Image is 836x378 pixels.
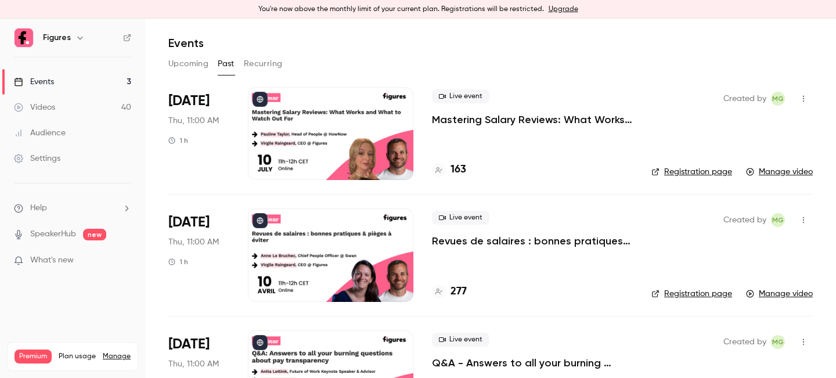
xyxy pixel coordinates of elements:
span: Thu, 11:00 AM [168,358,219,370]
span: [DATE] [168,213,210,232]
span: Created by [723,335,766,349]
span: Help [30,202,47,214]
a: Mastering Salary Reviews: What Works and What to Watch Out For [432,113,633,127]
span: [DATE] [168,335,210,354]
a: Upgrade [549,5,578,14]
a: Registration page [651,288,732,300]
span: What's new [30,254,74,267]
span: MG [772,213,784,227]
a: Manage video [746,288,813,300]
button: Upcoming [168,55,208,73]
a: Manage [103,352,131,361]
span: Mégane Gateau [771,335,785,349]
span: Thu, 11:00 AM [168,115,219,127]
span: Live event [432,211,489,225]
a: Registration page [651,166,732,178]
h4: 277 [451,284,467,300]
a: SpeakerHub [30,228,76,240]
span: Mégane Gateau [771,213,785,227]
a: 277 [432,284,467,300]
div: Audience [14,127,66,139]
a: Revues de salaires : bonnes pratiques et pièges à éviter [432,234,633,248]
span: [DATE] [168,92,210,110]
span: MG [772,92,784,106]
li: help-dropdown-opener [14,202,131,214]
span: Created by [723,213,766,227]
a: Q&A - Answers to all your burning questions about pay transparency [432,356,633,370]
span: Plan usage [59,352,96,361]
button: Past [218,55,235,73]
a: Manage video [746,166,813,178]
div: Videos [14,102,55,113]
div: Jul 10 Thu, 11:00 AM (Europe/Paris) [168,87,229,180]
span: Live event [432,333,489,347]
div: Apr 10 Thu, 11:00 AM (Europe/Paris) [168,208,229,301]
span: Created by [723,92,766,106]
h6: Figures [43,32,71,44]
button: Recurring [244,55,283,73]
span: Premium [15,350,52,363]
span: new [83,229,106,240]
div: 1 h [168,136,188,145]
a: 163 [432,162,466,178]
div: 1 h [168,257,188,267]
img: Figures [15,28,33,47]
span: Thu, 11:00 AM [168,236,219,248]
iframe: Noticeable Trigger [117,255,131,266]
div: Settings [14,153,60,164]
span: MG [772,335,784,349]
span: Mégane Gateau [771,92,785,106]
div: Events [14,76,54,88]
h1: Events [168,36,204,50]
span: Live event [432,89,489,103]
h4: 163 [451,162,466,178]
